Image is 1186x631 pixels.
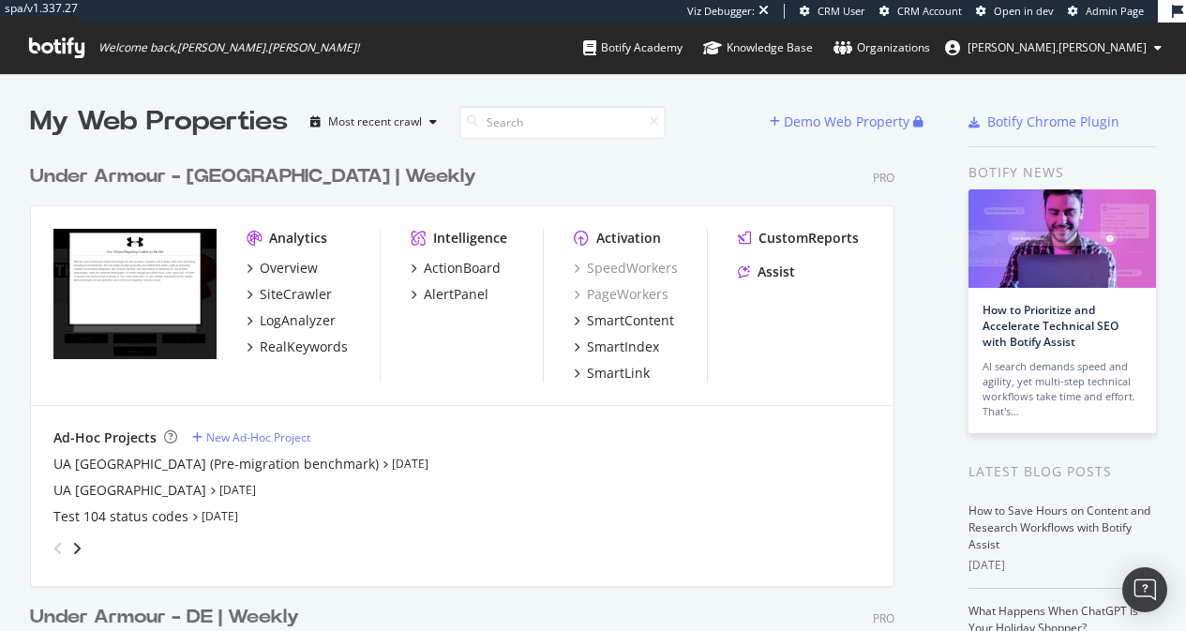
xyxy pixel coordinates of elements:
[687,4,755,19] div: Viz Debugger:
[983,359,1142,419] div: AI search demands speed and agility, yet multi-step technical workflows take time and effort. Tha...
[30,103,288,141] div: My Web Properties
[1122,567,1167,612] div: Open Intercom Messenger
[784,113,909,131] div: Demo Web Property
[46,533,70,563] div: angle-left
[30,163,484,190] a: Under Armour - [GEOGRAPHIC_DATA] | Weekly
[968,503,1150,552] a: How to Save Hours on Content and Research Workflows with Botify Assist
[987,113,1119,131] div: Botify Chrome Plugin
[53,507,188,526] a: Test 104 status codes
[879,4,962,19] a: CRM Account
[968,461,1156,482] div: Latest Blog Posts
[770,107,913,137] button: Demo Web Property
[983,302,1118,350] a: How to Prioritize and Accelerate Technical SEO with Botify Assist
[994,4,1054,18] span: Open in dev
[98,40,359,55] span: Welcome back, [PERSON_NAME].[PERSON_NAME] !
[192,429,310,445] a: New Ad-Hoc Project
[269,229,327,248] div: Analytics
[70,539,83,558] div: angle-right
[202,508,238,524] a: [DATE]
[1086,4,1144,18] span: Admin Page
[703,23,813,73] a: Knowledge Base
[968,162,1156,183] div: Botify news
[328,116,422,128] div: Most recent crawl
[303,107,444,137] button: Most recent crawl
[587,311,674,330] div: SmartContent
[433,229,507,248] div: Intelligence
[738,229,859,248] a: CustomReports
[738,263,795,281] a: Assist
[247,338,348,356] a: RealKeywords
[392,456,428,472] a: [DATE]
[968,113,1119,131] a: Botify Chrome Plugin
[247,259,318,278] a: Overview
[587,364,650,383] div: SmartLink
[800,4,865,19] a: CRM User
[53,455,379,473] a: UA [GEOGRAPHIC_DATA] (Pre-migration benchmark)
[873,170,894,186] div: Pro
[574,259,678,278] a: SpeedWorkers
[459,106,666,139] input: Search
[260,259,318,278] div: Overview
[574,285,668,304] a: PageWorkers
[758,263,795,281] div: Assist
[770,113,913,129] a: Demo Web Property
[411,285,488,304] a: AlertPanel
[53,481,206,500] a: UA [GEOGRAPHIC_DATA]
[968,557,1156,574] div: [DATE]
[424,285,488,304] div: AlertPanel
[583,38,683,57] div: Botify Academy
[897,4,962,18] span: CRM Account
[30,604,307,631] a: Under Armour - DE | Weekly
[587,338,659,356] div: SmartIndex
[574,338,659,356] a: SmartIndex
[758,229,859,248] div: CustomReports
[968,189,1156,288] img: How to Prioritize and Accelerate Technical SEO with Botify Assist
[260,285,332,304] div: SiteCrawler
[574,364,650,383] a: SmartLink
[30,604,299,631] div: Under Armour - DE | Weekly
[260,338,348,356] div: RealKeywords
[583,23,683,73] a: Botify Academy
[574,311,674,330] a: SmartContent
[260,311,336,330] div: LogAnalyzer
[53,229,217,360] img: www.underarmour.co.uk
[968,39,1147,55] span: alex.johnson
[930,33,1177,63] button: [PERSON_NAME].[PERSON_NAME]
[424,259,501,278] div: ActionBoard
[206,429,310,445] div: New Ad-Hoc Project
[833,38,930,57] div: Organizations
[219,482,256,498] a: [DATE]
[818,4,865,18] span: CRM User
[596,229,661,248] div: Activation
[53,428,157,447] div: Ad-Hoc Projects
[703,38,813,57] div: Knowledge Base
[247,285,332,304] a: SiteCrawler
[1068,4,1144,19] a: Admin Page
[30,163,476,190] div: Under Armour - [GEOGRAPHIC_DATA] | Weekly
[976,4,1054,19] a: Open in dev
[411,259,501,278] a: ActionBoard
[833,23,930,73] a: Organizations
[873,610,894,626] div: Pro
[247,311,336,330] a: LogAnalyzer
